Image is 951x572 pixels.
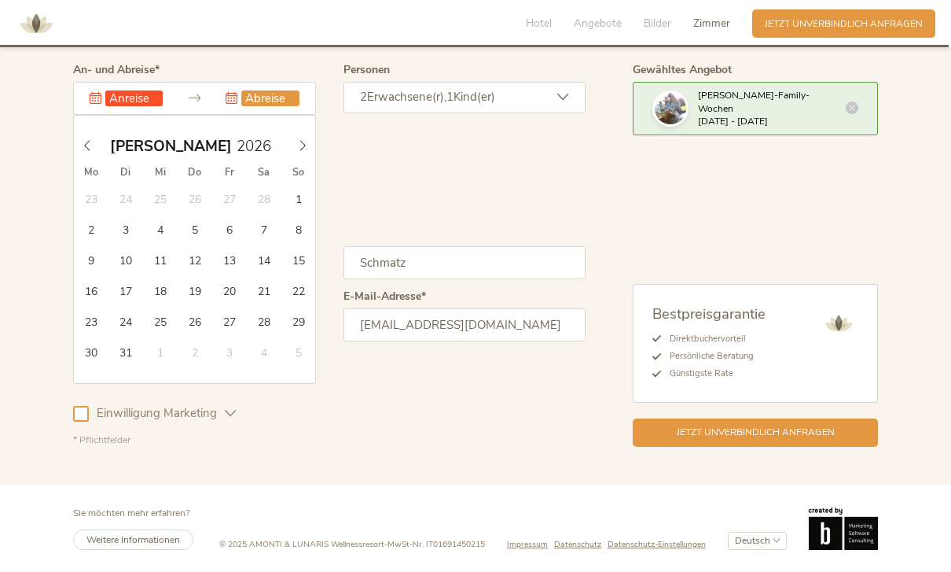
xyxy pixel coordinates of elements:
span: Februar 27, 2026 [214,183,244,214]
a: Impressum [507,539,554,551]
span: So [281,168,316,178]
span: März 14, 2026 [248,245,279,275]
span: 2 [360,89,367,105]
span: Impressum [507,538,548,550]
a: Datenschutz [554,539,608,551]
span: März 1, 2026 [283,183,314,214]
span: März 24, 2026 [110,306,141,337]
span: Gewähltes Angebot [633,62,732,77]
img: Brandnamic GmbH | Leading Hospitality Solutions [809,507,878,551]
span: März 27, 2026 [214,306,244,337]
li: Direktbuchervorteil [661,330,766,348]
span: Bestpreisgarantie [652,304,766,323]
span: Datenschutz-Einstellungen [608,538,706,550]
span: März 9, 2026 [75,245,106,275]
span: Di [108,168,143,178]
span: März 31, 2026 [110,337,141,367]
span: Jetzt unverbindlich anfragen [677,426,835,439]
span: März 26, 2026 [179,306,210,337]
li: Persönliche Beratung [661,348,766,365]
span: März 23, 2026 [75,306,106,337]
span: Mo [74,168,108,178]
span: Februar 24, 2026 [110,183,141,214]
img: Ihre unverbindliche Anfrage [655,93,686,124]
label: E-Mail-Adresse [343,291,426,302]
span: März 22, 2026 [283,275,314,306]
span: April 4, 2026 [248,337,279,367]
li: Günstigste Rate [661,365,766,382]
span: März 11, 2026 [145,245,175,275]
span: März 17, 2026 [110,275,141,306]
input: Anreise [105,90,163,106]
span: Zimmer [693,16,730,31]
span: Mi [143,168,178,178]
span: Februar 28, 2026 [248,183,279,214]
span: Hotel [526,16,552,31]
span: März 19, 2026 [179,275,210,306]
span: Erwachsene(r), [367,89,446,105]
span: Sie möchten mehr erfahren? [73,507,189,519]
span: März 3, 2026 [110,214,141,245]
span: März 20, 2026 [214,275,244,306]
span: © 2025 AMONTI & LUNARIS Wellnessresort [219,538,384,550]
span: März 28, 2026 [248,306,279,337]
div: * Pflichtfelder [73,434,586,447]
span: April 1, 2026 [145,337,175,367]
a: AMONTI & LUNARIS Wellnessresort [13,19,60,28]
span: März 12, 2026 [179,245,210,275]
span: März 25, 2026 [145,306,175,337]
input: Year [232,136,284,157]
a: Weitere Informationen [73,530,193,551]
span: März 4, 2026 [145,214,175,245]
input: E-Mail-Adresse [343,308,586,341]
span: Februar 23, 2026 [75,183,106,214]
span: März 7, 2026 [248,214,279,245]
label: An- und Abreise [73,65,160,76]
span: März 30, 2026 [75,337,106,367]
span: Jetzt unverbindlich anfragen [765,17,923,31]
span: Einwilligung Marketing [89,405,225,422]
span: März 15, 2026 [283,245,314,275]
span: Angebote [574,16,622,31]
span: Weitere Informationen [86,533,180,546]
span: Bilder [644,16,671,31]
span: Februar 26, 2026 [179,183,210,214]
span: [DATE] - [DATE] [698,115,768,127]
span: März 13, 2026 [214,245,244,275]
span: März 16, 2026 [75,275,106,306]
span: Fr [212,168,247,178]
span: Datenschutz [554,538,601,550]
input: Nachname [343,246,586,279]
span: März 10, 2026 [110,245,141,275]
span: März 21, 2026 [248,275,279,306]
span: April 5, 2026 [283,337,314,367]
span: - [384,538,387,550]
span: März 29, 2026 [283,306,314,337]
a: Datenschutz-Einstellungen [608,539,706,551]
input: Abreise [241,90,299,106]
span: MwSt-Nr. IT01691450215 [387,538,485,550]
span: [PERSON_NAME]-Family-Wochen [698,89,810,115]
span: 1 [446,89,453,105]
span: März 5, 2026 [179,214,210,245]
img: AMONTI & LUNARIS Wellnessresort [819,304,858,343]
label: Personen [343,65,390,76]
span: Kind(er) [453,89,495,105]
span: Do [178,168,212,178]
span: März 6, 2026 [214,214,244,245]
span: Sa [247,168,281,178]
span: März 2, 2026 [75,214,106,245]
span: Februar 25, 2026 [145,183,175,214]
span: März 8, 2026 [283,214,314,245]
span: [PERSON_NAME] [110,139,232,154]
span: März 18, 2026 [145,275,175,306]
span: April 2, 2026 [179,337,210,367]
span: April 3, 2026 [214,337,244,367]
